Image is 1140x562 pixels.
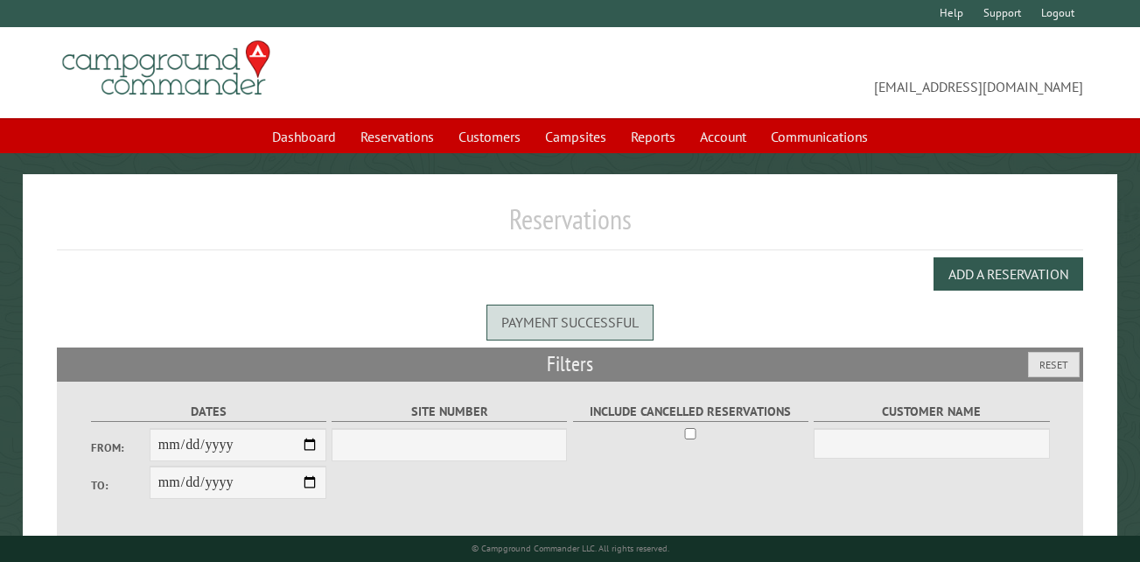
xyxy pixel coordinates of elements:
[332,402,567,422] label: Site Number
[91,402,326,422] label: Dates
[689,120,757,153] a: Account
[620,120,686,153] a: Reports
[57,202,1083,250] h1: Reservations
[934,257,1083,291] button: Add a Reservation
[262,120,346,153] a: Dashboard
[57,34,276,102] img: Campground Commander
[350,120,444,153] a: Reservations
[1028,352,1080,377] button: Reset
[472,543,669,554] small: © Campground Commander LLC. All rights reserved.
[91,477,150,494] label: To:
[91,439,150,456] label: From:
[448,120,531,153] a: Customers
[535,120,617,153] a: Campsites
[814,402,1049,422] label: Customer Name
[570,48,1083,97] span: [EMAIL_ADDRESS][DOMAIN_NAME]
[573,402,808,422] label: Include Cancelled Reservations
[760,120,878,153] a: Communications
[486,305,654,340] div: Payment successful
[57,348,1083,381] h2: Filters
